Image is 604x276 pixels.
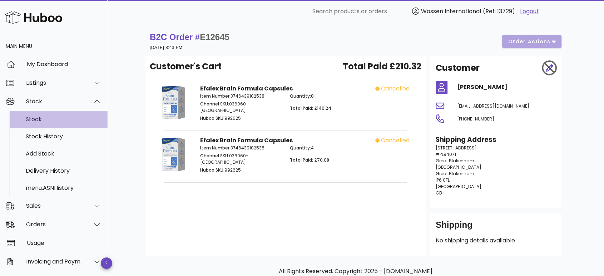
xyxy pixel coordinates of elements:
[200,101,229,107] span: Channel SKU:
[150,32,229,42] strong: B2C Order #
[343,60,421,73] span: Total Paid £210.32
[27,61,102,68] div: My Dashboard
[436,219,556,236] div: Shipping
[381,84,410,93] span: cancelled
[27,240,102,246] div: Usage
[200,32,229,42] span: E12645
[421,7,481,15] span: Wassen International
[436,183,481,189] span: [GEOGRAPHIC_DATA]
[436,190,442,196] span: GB
[381,136,410,145] span: cancelled
[155,84,192,120] img: Product Image
[290,105,331,111] span: Total Paid: £140.24
[436,145,477,151] span: [STREET_ADDRESS]
[26,79,84,86] div: Listings
[200,84,293,93] strong: Efalex Brain Formula Capsules
[200,93,281,99] p: 3746439102538
[436,61,480,74] h2: Customer
[26,133,102,140] div: Stock History
[26,116,102,123] div: Stock
[200,136,293,144] strong: Efalex Brain Formula Capsules
[200,145,231,151] span: Item Number:
[290,157,329,163] span: Total Paid: £70.08
[200,145,281,151] p: 3746439102538
[26,202,84,209] div: Sales
[200,115,281,122] p: 992625
[200,153,229,159] span: Channel SKU:
[200,101,281,114] p: 036060-[GEOGRAPHIC_DATA]
[436,158,474,164] span: Great Blakenham
[290,93,311,99] span: Quantity:
[200,115,224,121] span: Huboo SKU:
[150,60,222,73] span: Customer's Cart
[457,83,556,92] h4: [PERSON_NAME]
[436,236,556,245] p: No shipping details available
[26,184,102,191] div: menu.ASNHistory
[436,164,481,170] span: [GEOGRAPHIC_DATA]
[436,171,474,177] span: Great Blakenham
[5,10,62,25] img: Huboo Logo
[200,167,281,173] p: 992625
[457,116,494,122] span: [PHONE_NUMBER]
[436,177,450,183] span: IP6 0FL
[483,7,515,15] span: (Ref: 13729)
[26,167,102,174] div: Delivery History
[155,136,192,172] img: Product Image
[150,45,182,50] small: [DATE] 8:43 PM
[436,135,556,145] h3: Shipping Address
[26,98,84,105] div: Stock
[290,145,371,151] p: 4
[26,258,84,265] div: Invoicing and Payments
[436,151,456,157] span: #PL94071
[26,150,102,157] div: Add Stock
[290,93,371,99] p: 8
[26,221,84,228] div: Orders
[200,153,281,166] p: 036060-[GEOGRAPHIC_DATA]
[520,7,539,16] a: Logout
[151,267,560,276] p: All Rights Reserved. Copyright 2025 - [DOMAIN_NAME]
[457,103,529,109] span: [EMAIL_ADDRESS][DOMAIN_NAME]
[200,167,224,173] span: Huboo SKU:
[290,145,311,151] span: Quantity:
[200,93,231,99] span: Item Number:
